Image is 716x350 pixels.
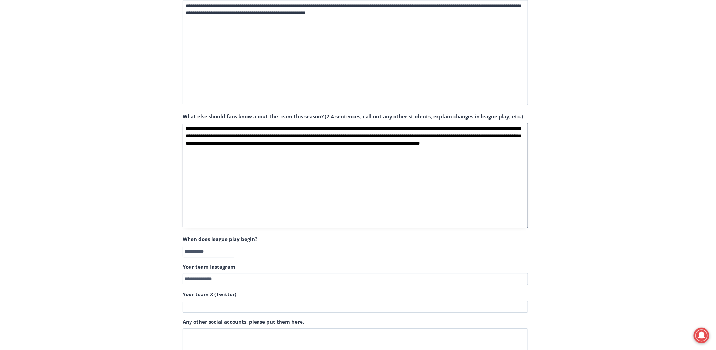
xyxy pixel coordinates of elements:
[183,236,257,243] label: When does league play begin?
[158,64,318,82] a: Intern @ [DOMAIN_NAME]
[183,113,523,120] label: What else should fans know about the team this season? (2-4 sentences, call out any other student...
[183,264,235,270] label: Your team Instagram
[172,65,304,80] span: Intern @ [DOMAIN_NAME]
[166,0,310,64] div: Apply Now <> summer and RHS senior internships available
[183,319,304,325] label: Any other social accounts, please put them here.
[183,291,236,298] label: Your team X (Twitter)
